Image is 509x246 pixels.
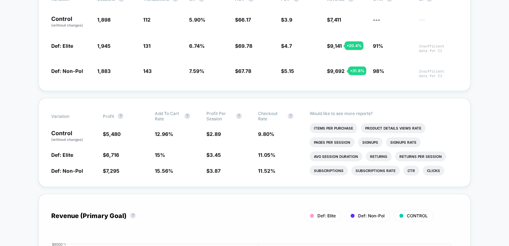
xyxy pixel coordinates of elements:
span: 6.74 % [189,43,205,49]
span: --- [373,17,380,23]
li: Subscriptions [310,166,348,176]
span: 3.45 [210,152,221,158]
span: $ [206,168,221,174]
span: Insufficient data for CI [419,44,458,53]
span: 2.89 [210,131,221,137]
span: $ [206,131,221,137]
span: 9,141 [330,43,342,49]
li: Returns Per Session [395,151,446,161]
span: 5.90 % [189,17,205,23]
p: Would like to see more reports? [310,111,458,116]
li: Signups Rate [386,137,421,147]
span: 1,945 [97,43,111,49]
span: $ [235,43,252,49]
span: Profit [103,114,114,119]
span: 12.96 % [155,131,173,137]
span: 131 [143,43,151,49]
span: --- [419,18,458,28]
span: $ [206,152,221,158]
span: $ [281,17,292,23]
p: Control [51,130,96,142]
span: 7,411 [330,17,341,23]
span: Def: Non-Pol [358,213,385,218]
span: 67.78 [238,68,251,74]
span: Def: Elite [51,43,73,49]
span: 7.59 % [189,68,204,74]
span: 143 [143,68,152,74]
span: Variation [51,111,90,121]
span: $ [103,131,121,137]
li: Items Per Purchase [310,123,357,133]
span: Profit Per Session [206,111,233,121]
span: 4.7 [284,43,292,49]
span: 112 [143,17,151,23]
span: 66.17 [238,17,251,23]
span: 9,692 [330,68,345,74]
span: 98% [373,68,384,74]
span: $ [103,168,119,174]
span: Insufficient data for CI [419,69,458,78]
span: 6,716 [106,152,119,158]
span: Def: Elite [51,152,73,158]
li: Returns [366,151,392,161]
span: Checkout Rate [258,111,284,121]
span: 91% [373,43,383,49]
div: + 31.8 % [348,67,366,75]
span: CONTROL [407,213,428,218]
span: Def: Non-Pol [51,168,83,174]
span: $ [103,152,119,158]
li: Product Details Views Rate [361,123,426,133]
span: $ [327,43,342,49]
span: $ [327,17,341,23]
button: ? [118,113,123,119]
li: Signups [358,137,382,147]
span: $ [235,68,251,74]
span: Def: Elite [317,213,336,218]
span: 15 % [155,152,165,158]
span: 15.56 % [155,168,173,174]
button: ? [236,113,242,119]
p: Control [51,16,90,28]
button: ? [288,113,293,119]
span: 11.05 % [258,152,275,158]
span: 7,295 [106,168,119,174]
span: $ [235,17,251,23]
button: ? [130,213,136,218]
span: 3.9 [284,17,292,23]
span: 69.78 [238,43,252,49]
span: 5.15 [284,68,294,74]
span: $ [281,43,292,49]
li: Ctr [403,166,419,176]
span: $ [327,68,345,74]
div: + 20.4 % [345,41,363,50]
span: 3.87 [210,168,221,174]
span: Add To Cart Rate [155,111,181,121]
span: 11.52 % [258,168,275,174]
span: (without changes) [51,137,83,142]
span: Def: Non-Pol [51,68,83,74]
li: Avg Session Duration [310,151,362,161]
span: $ [281,68,294,74]
li: Clicks [423,166,444,176]
li: Subscriptions Rate [351,166,400,176]
li: Pages Per Session [310,137,355,147]
span: (without changes) [51,23,83,27]
button: ? [185,113,190,119]
span: 5,480 [106,131,121,137]
span: 1,883 [97,68,111,74]
span: 9.80 % [258,131,274,137]
span: 1,898 [97,17,111,23]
